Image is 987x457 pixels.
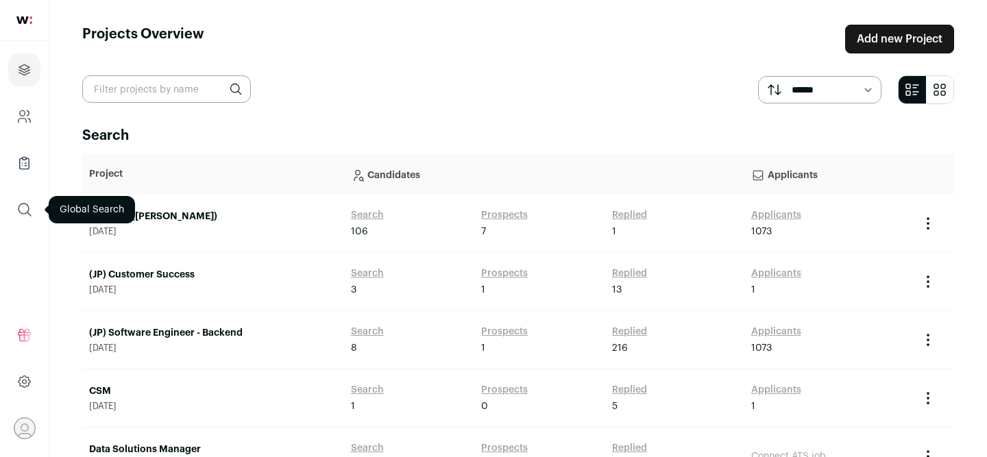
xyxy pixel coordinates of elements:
[89,401,337,412] span: [DATE]
[89,167,337,181] p: Project
[351,160,738,188] p: Candidates
[16,16,32,24] img: wellfound-shorthand-0d5821cbd27db2630d0214b213865d53afaa358527fdda9d0ea32b1df1b89c2c.svg
[612,399,618,413] span: 5
[751,383,801,397] a: Applicants
[14,417,36,439] button: Open dropdown
[845,25,954,53] a: Add new Project
[351,267,384,280] a: Search
[8,100,40,133] a: Company and ATS Settings
[481,399,488,413] span: 0
[481,267,528,280] a: Prospects
[920,390,936,406] button: Project Actions
[89,384,337,398] a: CSM
[89,284,337,295] span: [DATE]
[351,325,384,338] a: Search
[612,383,647,397] a: Replied
[82,126,954,145] h2: Search
[612,325,647,338] a: Replied
[751,267,801,280] a: Applicants
[89,443,337,456] a: Data Solutions Manager
[612,225,616,238] span: 1
[612,267,647,280] a: Replied
[481,225,486,238] span: 7
[49,196,135,223] div: Global Search
[351,208,384,222] a: Search
[89,343,337,354] span: [DATE]
[351,225,368,238] span: 106
[89,268,337,282] a: (JP) Customer Success
[751,399,755,413] span: 1
[481,325,528,338] a: Prospects
[481,441,528,455] a: Prospects
[89,226,337,237] span: [DATE]
[481,208,528,222] a: Prospects
[612,441,647,455] a: Replied
[612,341,628,355] span: 216
[351,441,384,455] a: Search
[481,283,485,297] span: 1
[351,341,356,355] span: 8
[89,210,337,223] a: Backend ([PERSON_NAME])
[89,326,337,340] a: (JP) Software Engineer - Backend
[481,341,485,355] span: 1
[751,283,755,297] span: 1
[82,75,251,103] input: Filter projects by name
[612,283,622,297] span: 13
[612,208,647,222] a: Replied
[481,383,528,397] a: Prospects
[351,383,384,397] a: Search
[82,25,204,53] h1: Projects Overview
[920,215,936,232] button: Project Actions
[751,225,772,238] span: 1073
[751,341,772,355] span: 1073
[351,283,356,297] span: 3
[8,53,40,86] a: Projects
[351,399,355,413] span: 1
[920,332,936,348] button: Project Actions
[751,208,801,222] a: Applicants
[751,325,801,338] a: Applicants
[8,147,40,180] a: Company Lists
[920,273,936,290] button: Project Actions
[751,160,906,188] p: Applicants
